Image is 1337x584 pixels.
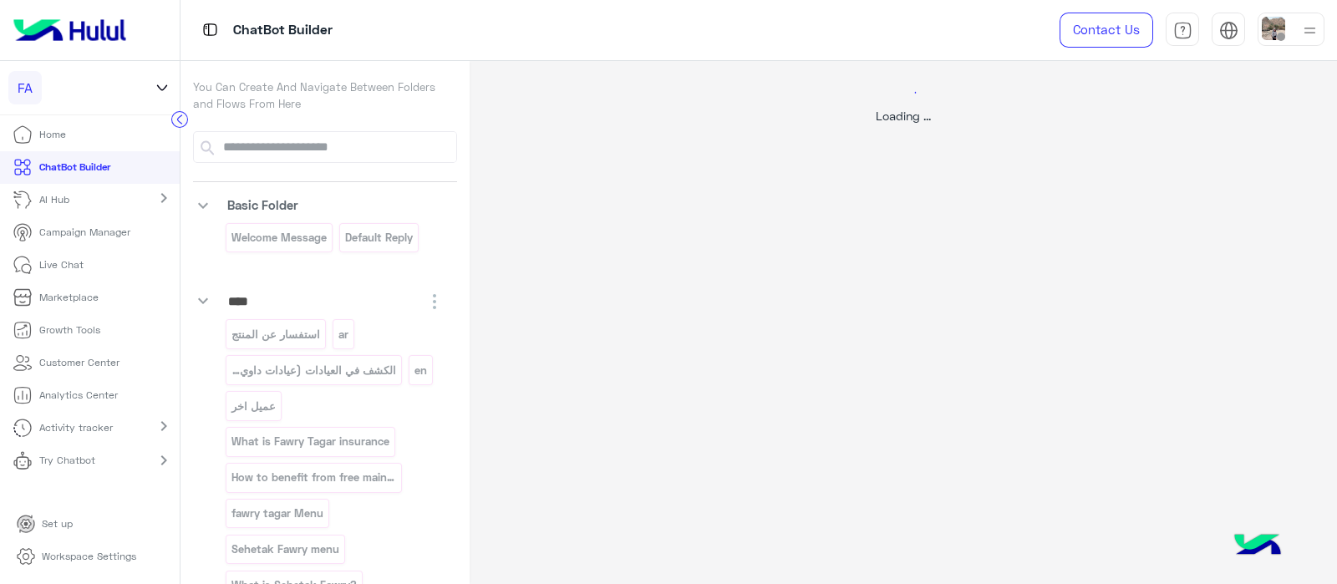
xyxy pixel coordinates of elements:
mat-icon: chevron_right [154,416,174,436]
p: AI Hub [39,192,69,207]
span: Loading ... [876,109,931,123]
p: Live Chat [39,257,84,272]
img: hulul-logo.png [1228,517,1287,576]
p: Marketplace [39,290,99,305]
mat-icon: chevron_right [154,450,174,470]
p: Home [39,127,66,142]
p: Analytics Center [39,388,118,403]
p: Activity tracker [39,420,113,435]
img: Logo [7,13,133,48]
p: Try Chatbot [39,453,95,468]
div: FA [8,71,42,104]
a: Set up [3,508,86,541]
p: Campaign Manager [39,225,130,240]
p: Customer Center [39,355,119,370]
mat-icon: chevron_right [154,188,174,208]
a: Workspace Settings [3,541,150,573]
p: Growth Tools [39,322,100,338]
p: Set up [42,516,73,531]
p: ChatBot Builder [39,160,110,175]
div: loading... [486,78,1320,107]
p: Workspace Settings [42,549,136,564]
